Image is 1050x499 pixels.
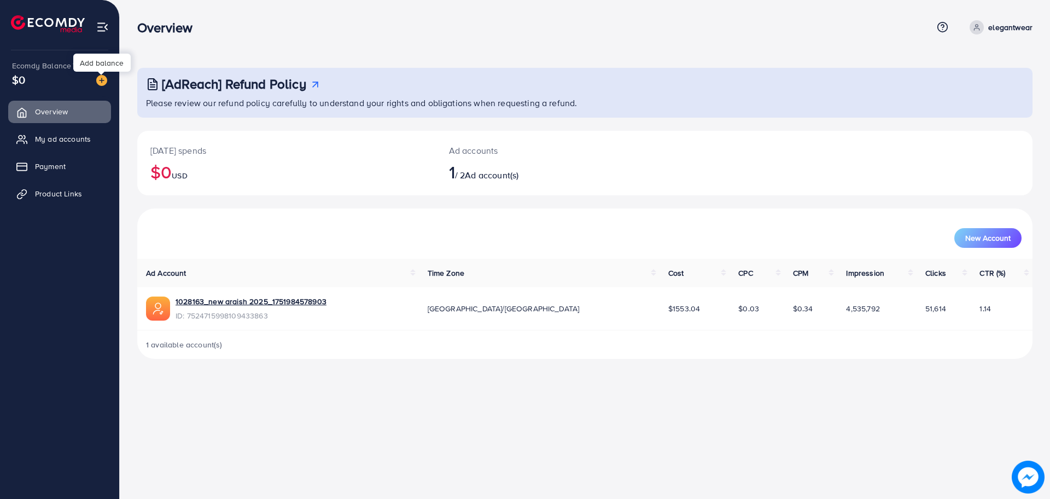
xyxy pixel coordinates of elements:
[35,106,68,117] span: Overview
[146,96,1026,109] p: Please review our refund policy carefully to understand your rights and obligations when requesti...
[96,75,107,86] img: image
[925,268,946,278] span: Clicks
[162,76,306,92] h3: [AdReach] Refund Policy
[12,60,71,71] span: Ecomdy Balance
[137,20,201,36] h3: Overview
[793,268,808,278] span: CPM
[979,303,991,314] span: 1.14
[846,303,879,314] span: 4,535,792
[988,21,1032,34] p: elegantwear
[428,303,580,314] span: [GEOGRAPHIC_DATA]/[GEOGRAPHIC_DATA]
[176,310,326,321] span: ID: 7524715998109433863
[35,188,82,199] span: Product Links
[8,155,111,177] a: Payment
[96,21,109,33] img: menu
[8,183,111,205] a: Product Links
[146,297,170,321] img: ic-ads-acc.e4c84228.svg
[176,296,326,307] a: 1028163_new araish 2025_1751984578903
[738,268,752,278] span: CPC
[1012,461,1045,494] img: image
[428,268,464,278] span: Time Zone
[146,339,223,350] span: 1 available account(s)
[668,303,700,314] span: $1553.04
[965,20,1032,34] a: elegantwear
[465,169,518,181] span: Ad account(s)
[35,134,91,144] span: My ad accounts
[925,303,946,314] span: 51,614
[146,268,186,278] span: Ad Account
[965,234,1011,242] span: New Account
[738,303,759,314] span: $0.03
[11,15,85,32] img: logo
[35,161,66,172] span: Payment
[793,303,813,314] span: $0.34
[954,228,1022,248] button: New Account
[449,161,646,182] h2: / 2
[150,161,423,182] h2: $0
[73,54,131,72] div: Add balance
[449,144,646,157] p: Ad accounts
[846,268,884,278] span: Impression
[150,144,423,157] p: [DATE] spends
[12,72,25,88] span: $0
[668,268,684,278] span: Cost
[979,268,1005,278] span: CTR (%)
[449,159,455,184] span: 1
[8,101,111,123] a: Overview
[172,170,187,181] span: USD
[8,128,111,150] a: My ad accounts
